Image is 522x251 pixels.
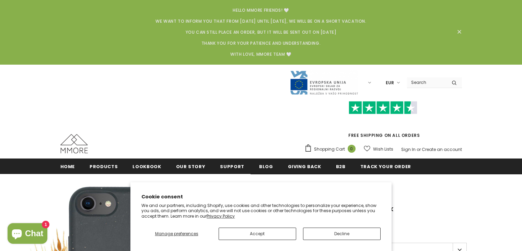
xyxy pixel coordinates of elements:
a: Javni Razpis [290,79,358,85]
span: 0 [348,145,356,153]
span: Home [60,163,75,170]
a: support [220,159,244,174]
p: Thank you for your patience and understanding. [69,40,453,47]
button: Accept [219,228,296,240]
a: Track your order [360,159,411,174]
p: We want to inform you that from [DATE] until [DATE], we will be on a short vacation. [69,18,453,25]
iframe: Customer reviews powered by Trustpilot [304,114,462,132]
a: Create an account [422,146,462,152]
a: Blog [259,159,273,174]
a: Lookbook [132,159,161,174]
span: Products [90,163,118,170]
button: Manage preferences [141,228,212,240]
a: Home [60,159,75,174]
span: Our Story [176,163,206,170]
h2: Cookie consent [141,193,381,200]
a: Wish Lists [364,143,393,155]
a: Shopping Cart 0 [304,144,359,154]
img: MMORE Cases [60,134,88,153]
inbox-online-store-chat: Shopify online store chat [5,223,49,245]
a: Products [90,159,118,174]
img: Javni Razpis [290,70,358,95]
span: B2B [336,163,346,170]
p: Hello MMORE Friends! 🤍 [69,7,453,14]
span: Manage preferences [155,231,198,237]
a: B2B [336,159,346,174]
span: EUR [386,79,394,86]
span: Lookbook [132,163,161,170]
span: Giving back [288,163,321,170]
button: Decline [303,228,381,240]
span: FREE SHIPPING ON ALL ORDERS [304,104,462,138]
p: You can still place an order, but it will be sent out on [DATE] [69,29,453,36]
img: Trust Pilot Stars [349,101,417,114]
span: Wish Lists [373,146,393,153]
a: Sign In [401,146,416,152]
a: Our Story [176,159,206,174]
p: With Love, MMORE Team 🤍 [69,51,453,58]
span: Blog [259,163,273,170]
span: Track your order [360,163,411,170]
span: Shopping Cart [314,146,345,153]
p: We and our partners, including Shopify, use cookies and other technologies to personalize your ex... [141,203,381,219]
span: support [220,163,244,170]
a: Giving back [288,159,321,174]
span: or [417,146,421,152]
input: Search Site [407,77,446,87]
a: Privacy Policy [207,213,235,219]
